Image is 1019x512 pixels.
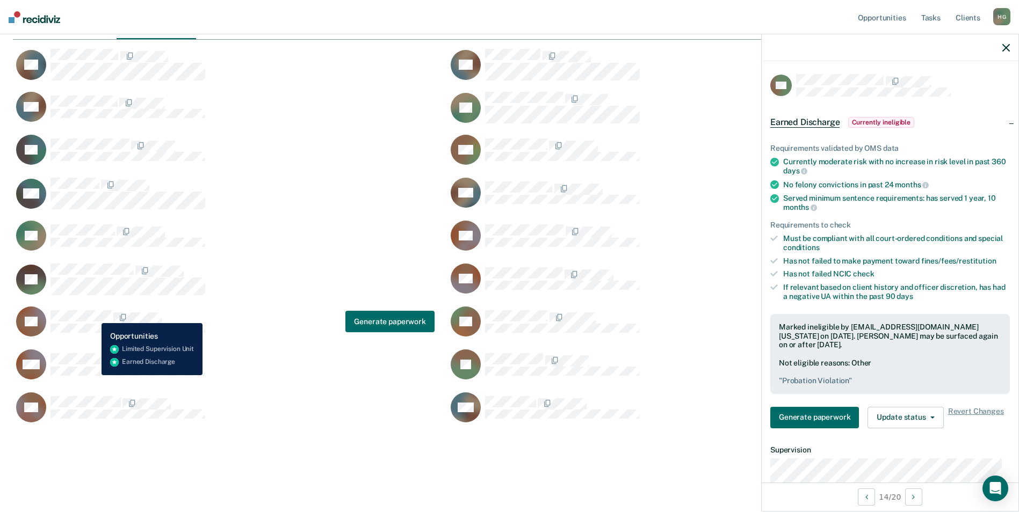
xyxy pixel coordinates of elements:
span: days [783,166,807,175]
div: CaseloadOpportunityCell-157625 [13,220,447,263]
span: check [853,269,874,278]
div: Earned DischargeCurrently ineligible [762,105,1018,140]
div: CaseloadOpportunityCell-120958 [13,263,447,306]
div: CaseloadOpportunityCell-146463 [13,392,447,435]
div: CaseloadOpportunityCell-148936 [447,263,882,306]
div: Requirements to check [770,221,1010,230]
span: Currently ineligible [848,117,914,128]
div: H G [993,8,1010,25]
div: Not eligible reasons: Other [779,359,1001,385]
span: months [783,203,817,211]
dt: Supervision [770,445,1010,455]
div: Marked ineligible by [EMAIL_ADDRESS][DOMAIN_NAME][US_STATE] on [DATE]. [PERSON_NAME] may be surfa... [779,323,1001,349]
div: Currently moderate risk with no increase in risk level in past 360 [783,157,1010,175]
div: CaseloadOpportunityCell-156003 [13,177,447,220]
span: fines/fees/restitution [921,257,996,265]
div: Served minimum sentence requirements: has served 1 year, 10 [783,194,1010,212]
a: Navigate to form link [345,311,434,332]
div: Must be compliant with all court-ordered conditions and special [783,234,1010,252]
span: conditions [783,243,820,252]
a: Navigate to form link [770,407,863,428]
span: Earned Discharge [770,117,840,128]
div: CaseloadOpportunityCell-153153 [13,349,447,392]
button: Update status [868,407,943,428]
span: months [895,180,929,189]
div: CaseloadOpportunityCell-106458 [447,177,882,220]
button: Previous Opportunity [858,488,875,506]
button: Next Opportunity [905,488,922,506]
button: Generate paperwork [345,311,434,332]
div: CaseloadOpportunityCell-159035 [447,392,882,435]
div: CaseloadOpportunityCell-135636 [447,48,882,91]
pre: " Probation Violation " [779,376,1001,385]
button: Generate paperwork [770,407,859,428]
div: No felony convictions in past 24 [783,180,1010,189]
div: If relevant based on client history and officer discretion, has had a negative UA within the past 90 [783,283,1010,301]
div: 14 / 20 [762,482,1018,511]
div: CaseloadOpportunityCell-155604 [447,134,882,177]
div: CaseloadOpportunityCell-134822 [13,48,447,91]
div: CaseloadOpportunityCell-151271 [447,349,882,392]
span: days [897,292,913,301]
div: Has not failed NCIC [783,269,1010,279]
div: Open Intercom Messenger [982,476,1008,501]
div: CaseloadOpportunityCell-158257 [13,306,447,349]
img: Recidiviz [9,11,60,23]
div: Has not failed to make payment toward [783,257,1010,266]
div: CaseloadOpportunityCell-157615 [447,306,882,349]
div: CaseloadOpportunityCell-64536 [13,91,447,134]
span: Revert Changes [948,407,1004,428]
div: CaseloadOpportunityCell-156013 [447,220,882,263]
div: CaseloadOpportunityCell-45970 [13,134,447,177]
div: Requirements validated by OMS data [770,144,1010,153]
div: CaseloadOpportunityCell-65168 [447,91,882,134]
